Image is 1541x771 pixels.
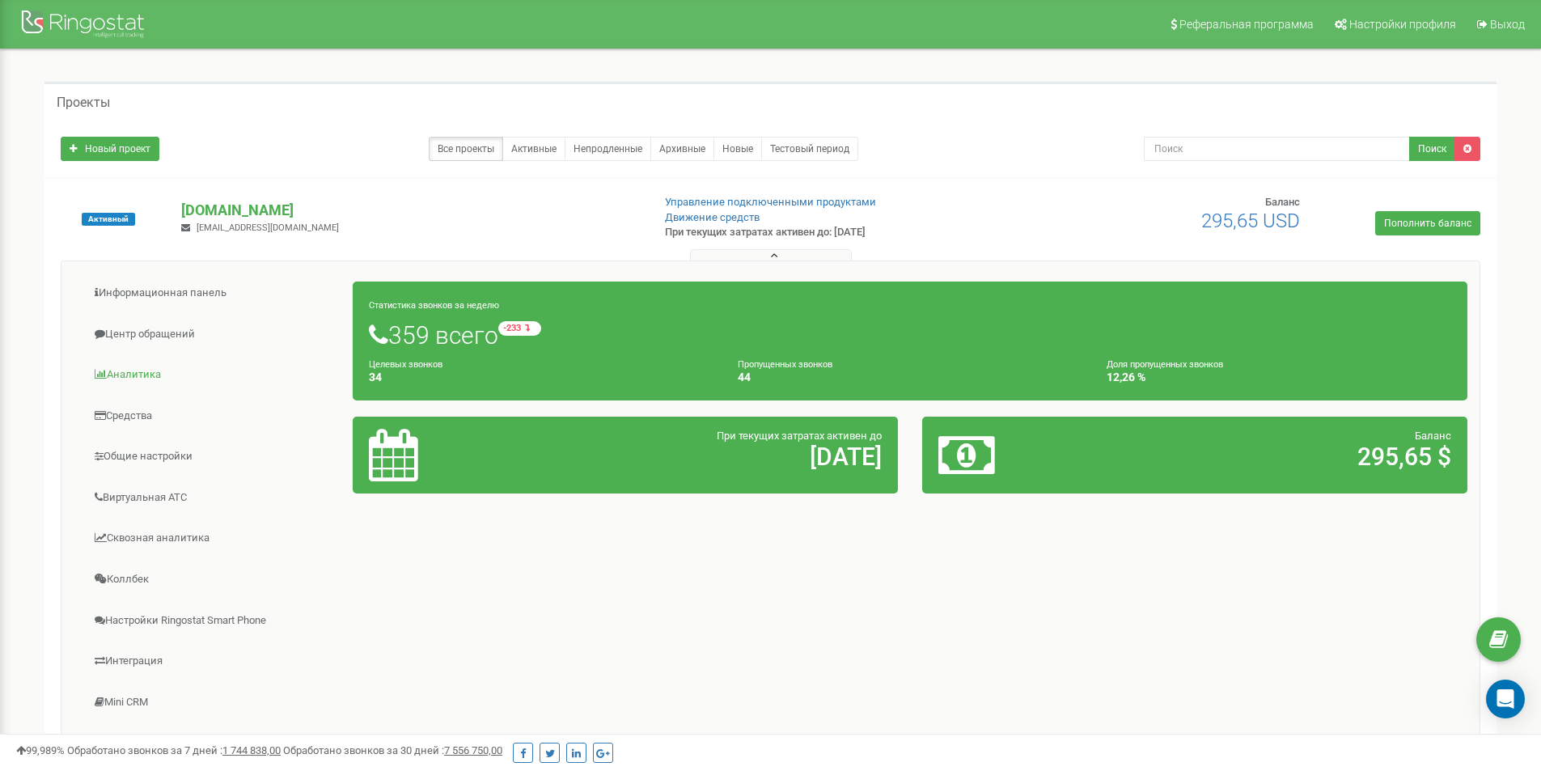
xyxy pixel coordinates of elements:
[498,321,541,336] small: -233
[283,744,502,756] span: Обработано звонков за 30 дней :
[67,744,281,756] span: Обработано звонков за 7 дней :
[738,359,832,370] small: Пропущенных звонков
[74,396,353,436] a: Средства
[74,519,353,558] a: Сквозная аналитика
[57,95,110,110] h5: Проекты
[1179,18,1314,31] span: Реферальная программа
[1117,443,1451,470] h2: 295,65 $
[74,355,353,395] a: Аналитика
[82,213,135,226] span: Активный
[16,744,65,756] span: 99,989%
[74,437,353,477] a: Общие настройки
[74,601,353,641] a: Настройки Ringostat Smart Phone
[1490,18,1525,31] span: Выход
[1107,371,1451,383] h4: 12,26 %
[222,744,281,756] u: 1 744 838,00
[1349,18,1456,31] span: Настройки профиля
[1107,359,1223,370] small: Доля пропущенных звонков
[1265,196,1300,208] span: Баланс
[665,196,876,208] a: Управление подключенными продуктами
[1415,430,1451,442] span: Баланс
[74,683,353,722] a: Mini CRM
[74,315,353,354] a: Центр обращений
[369,321,1451,349] h1: 359 всего
[738,371,1082,383] h4: 44
[1144,137,1410,161] input: Поиск
[650,137,714,161] a: Архивные
[197,222,339,233] span: [EMAIL_ADDRESS][DOMAIN_NAME]
[717,430,882,442] span: При текущих затратах активен до
[548,443,882,470] h2: [DATE]
[369,371,713,383] h4: 34
[1201,210,1300,232] span: 295,65 USD
[502,137,565,161] a: Активные
[713,137,762,161] a: Новые
[74,642,353,681] a: Интеграция
[74,560,353,599] a: Коллбек
[429,137,503,161] a: Все проекты
[444,744,502,756] u: 7 556 750,00
[74,723,353,763] a: Коллтрекинг
[369,359,442,370] small: Целевых звонков
[61,137,159,161] a: Новый проект
[565,137,651,161] a: Непродленные
[181,200,638,221] p: [DOMAIN_NAME]
[369,300,499,311] small: Статистика звонков за неделю
[1486,680,1525,718] div: Open Intercom Messenger
[665,225,1001,240] p: При текущих затратах активен до: [DATE]
[665,211,760,223] a: Движение средств
[761,137,858,161] a: Тестовый период
[74,478,353,518] a: Виртуальная АТС
[74,273,353,313] a: Информационная панель
[1409,137,1455,161] button: Поиск
[1375,211,1480,235] a: Пополнить баланс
